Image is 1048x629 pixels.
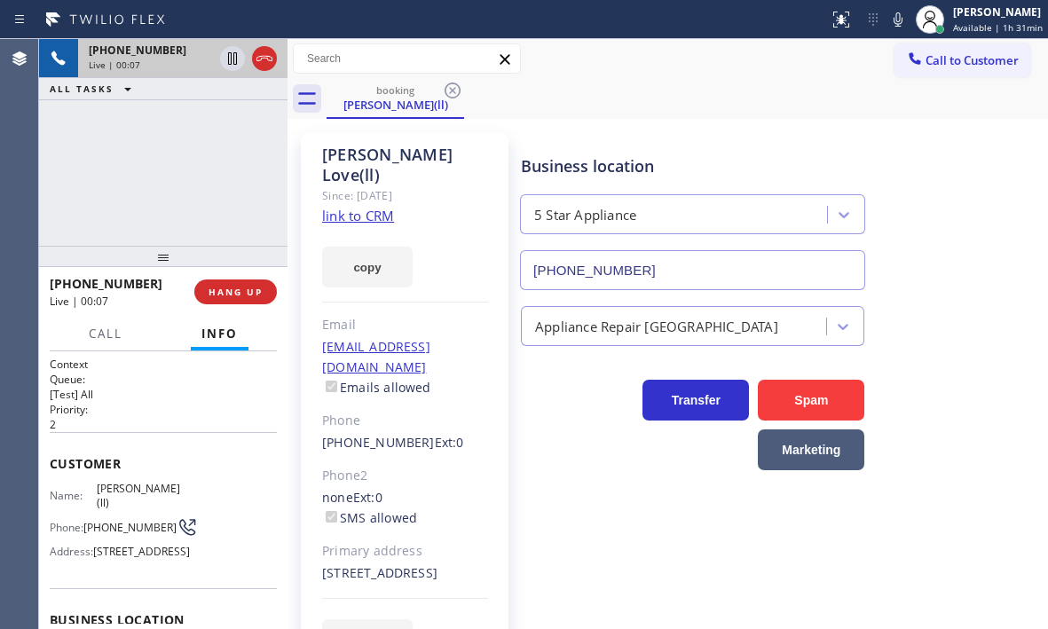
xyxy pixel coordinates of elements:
[435,434,464,451] span: Ext: 0
[78,317,133,351] button: Call
[326,511,337,523] input: SMS allowed
[758,429,864,470] button: Marketing
[520,250,865,290] input: Phone Number
[642,380,749,421] button: Transfer
[209,286,263,298] span: HANG UP
[326,381,337,392] input: Emails allowed
[521,154,864,178] div: Business location
[322,434,435,451] a: [PHONE_NUMBER]
[50,387,277,402] p: [Test] All
[50,83,114,95] span: ALL TASKS
[89,43,186,58] span: [PHONE_NUMBER]
[252,46,277,71] button: Hang up
[191,317,248,351] button: Info
[294,44,520,73] input: Search
[89,59,140,71] span: Live | 00:07
[50,455,277,472] span: Customer
[50,402,277,417] h2: Priority:
[50,357,277,372] h1: Context
[50,417,277,432] p: 2
[328,97,462,113] div: [PERSON_NAME](ll)
[93,545,190,558] span: [STREET_ADDRESS]
[50,294,108,309] span: Live | 00:07
[97,482,185,509] span: [PERSON_NAME](ll)
[886,7,910,32] button: Mute
[322,247,413,287] button: copy
[194,279,277,304] button: HANG UP
[322,185,488,206] div: Since: [DATE]
[926,52,1019,68] span: Call to Customer
[322,207,394,224] a: link to CRM
[322,315,488,335] div: Email
[894,43,1030,77] button: Call to Customer
[201,326,238,342] span: Info
[322,145,488,185] div: [PERSON_NAME] Love(ll)
[50,545,93,558] span: Address:
[328,83,462,97] div: booking
[322,411,488,431] div: Phone
[50,489,97,502] span: Name:
[353,489,382,506] span: Ext: 0
[50,372,277,387] h2: Queue:
[89,326,122,342] span: Call
[50,521,83,534] span: Phone:
[322,379,431,396] label: Emails allowed
[322,488,488,529] div: none
[322,466,488,486] div: Phone2
[50,611,277,628] span: Business location
[322,563,488,584] div: [STREET_ADDRESS]
[39,78,149,99] button: ALL TASKS
[220,46,245,71] button: Hold Customer
[322,338,430,375] a: [EMAIL_ADDRESS][DOMAIN_NAME]
[758,380,864,421] button: Spam
[953,21,1043,34] span: Available | 1h 31min
[328,79,462,117] div: Alison Love(ll)
[83,521,177,534] span: [PHONE_NUMBER]
[953,4,1043,20] div: [PERSON_NAME]
[534,205,636,225] div: 5 Star Appliance
[535,316,778,336] div: Appliance Repair [GEOGRAPHIC_DATA]
[322,509,417,526] label: SMS allowed
[50,275,162,292] span: [PHONE_NUMBER]
[322,541,488,562] div: Primary address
